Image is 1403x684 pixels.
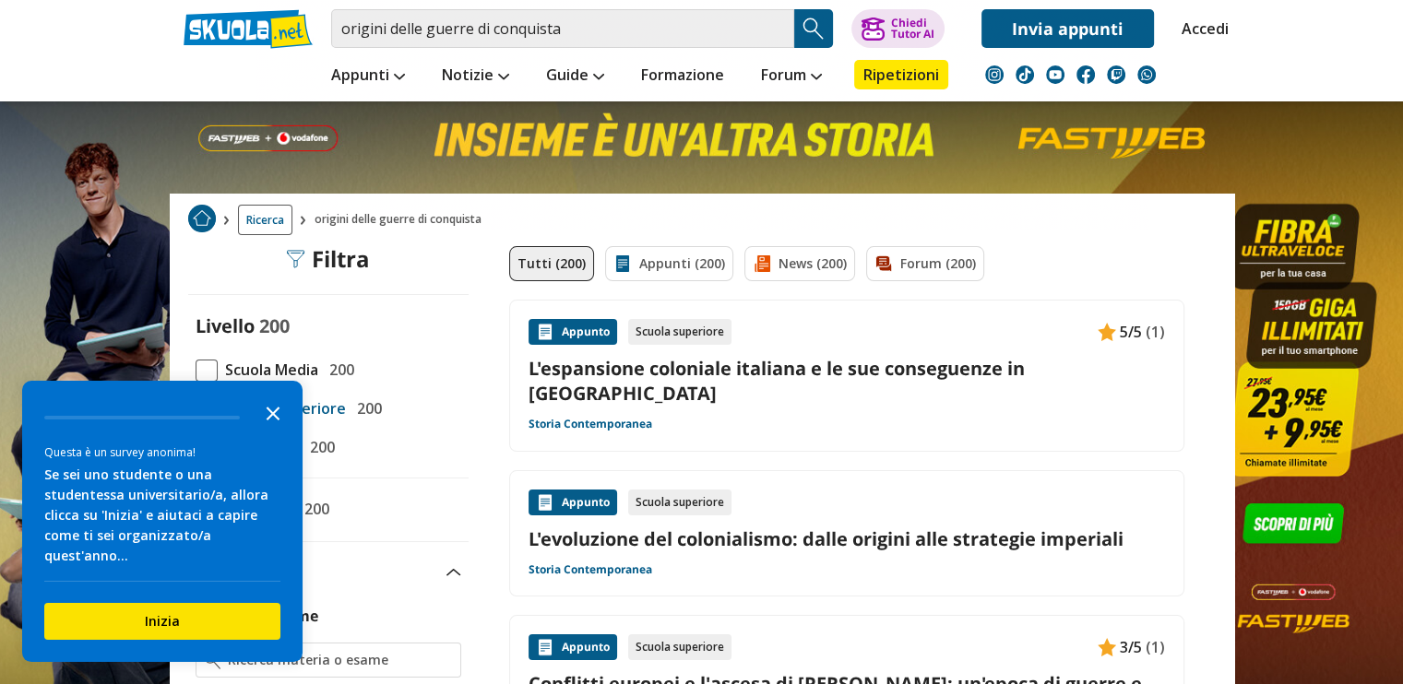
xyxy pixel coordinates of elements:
[874,254,893,273] img: Forum filtro contenuto
[1182,9,1220,48] a: Accedi
[529,526,1165,551] a: L'evoluzione del colonialismo: dalle origini alle strategie imperiali
[536,493,554,512] img: Appunti contenuto
[44,603,280,640] button: Inizia
[753,254,771,273] img: News filtro contenuto
[322,358,354,382] span: 200
[1146,320,1165,344] span: (1)
[1120,320,1142,344] span: 5/5
[536,323,554,341] img: Appunti contenuto
[44,465,280,566] div: Se sei uno studente o una studentessa universitario/a, allora clicca su 'Inizia' e aiutaci a capi...
[286,246,370,272] div: Filtra
[22,381,303,662] div: Survey
[350,396,382,420] span: 200
[628,489,731,515] div: Scuola superiore
[529,356,1165,406] a: L'espansione coloniale italiana e le sue conseguenze in [GEOGRAPHIC_DATA]
[303,435,335,459] span: 200
[188,205,216,232] img: Home
[188,205,216,235] a: Home
[529,634,617,660] div: Appunto
[238,205,292,235] a: Ricerca
[628,634,731,660] div: Scuola superiore
[297,497,329,521] span: 200
[744,246,855,281] a: News (200)
[605,246,733,281] a: Appunti (200)
[529,489,617,515] div: Appunto
[613,254,632,273] img: Appunti filtro contenuto
[218,358,318,382] span: Scuola Media
[259,313,290,338] span: 200
[44,443,280,461] div: Questa è un survey anonima!
[628,319,731,345] div: Scuola superiore
[446,569,461,576] img: Apri e chiudi sezione
[509,246,594,281] a: Tutti (200)
[529,562,652,577] a: Storia Contemporanea
[1146,635,1165,659] span: (1)
[529,319,617,345] div: Appunto
[536,638,554,656] img: Appunti contenuto
[1120,635,1142,659] span: 3/5
[255,394,291,430] button: Close the survey
[228,651,452,669] input: Ricerca materia o esame
[1098,638,1116,656] img: Appunti contenuto
[866,246,984,281] a: Forum (200)
[529,417,652,431] a: Storia Contemporanea
[286,250,304,268] img: Filtra filtri mobile
[196,313,255,338] label: Livello
[1098,323,1116,341] img: Appunti contenuto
